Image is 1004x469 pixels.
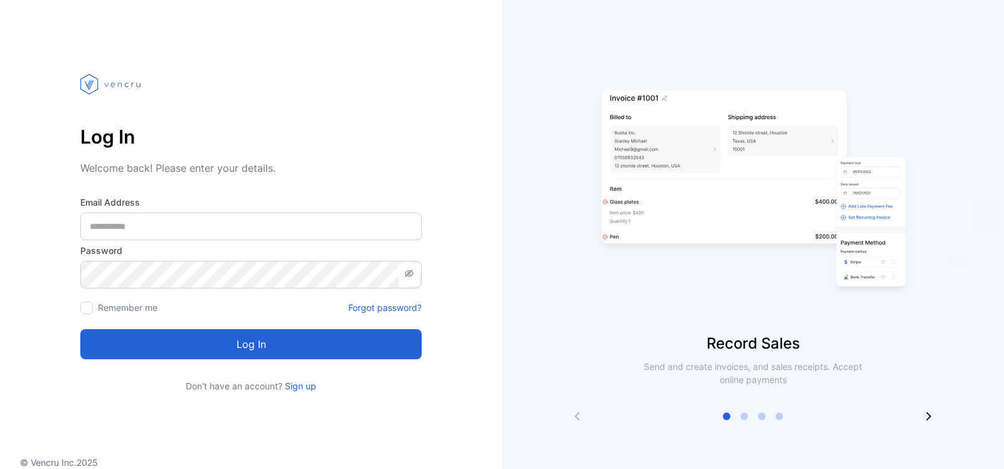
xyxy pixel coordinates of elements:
a: Forgot password? [348,301,422,314]
img: slider image [596,50,910,332]
p: Welcome back! Please enter your details. [80,161,422,176]
img: vencru logo [80,50,143,118]
p: Don't have an account? [80,379,422,393]
label: Remember me [98,302,158,313]
button: Log in [80,329,422,359]
p: Log In [80,122,422,152]
p: Record Sales [502,332,1004,355]
a: Sign up [282,381,316,391]
p: Send and create invoices, and sales receipts. Accept online payments [633,360,873,386]
label: Email Address [80,196,422,209]
label: Password [80,244,422,257]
